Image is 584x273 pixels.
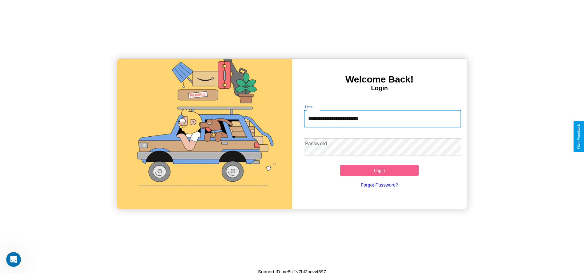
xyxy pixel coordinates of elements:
iframe: Intercom live chat [6,252,21,267]
img: gif [117,59,292,209]
h3: Welcome Back! [292,74,467,85]
div: Give Feedback [577,124,581,149]
h4: Login [292,85,467,92]
label: Email [305,104,315,110]
button: Login [340,165,419,176]
a: Forgot Password? [301,176,458,194]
